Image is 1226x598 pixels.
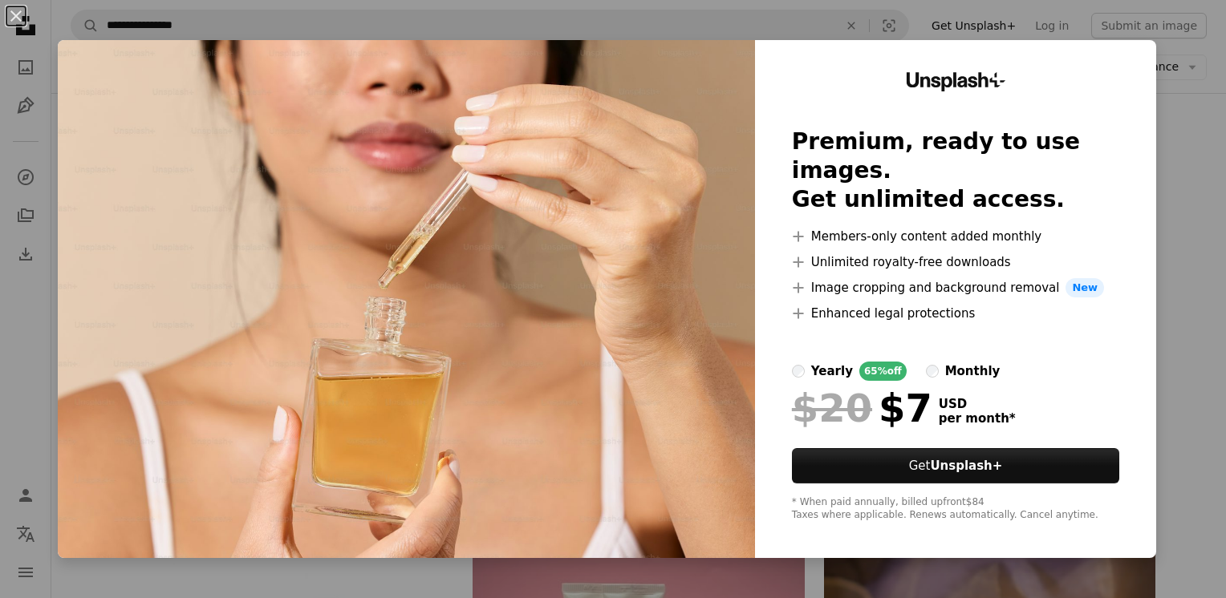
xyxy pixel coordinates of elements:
[792,448,1119,483] button: GetUnsplash+
[792,304,1119,323] li: Enhanced legal protections
[792,227,1119,246] li: Members-only content added monthly
[945,362,1001,381] div: monthly
[811,362,853,381] div: yearly
[939,411,1016,426] span: per month *
[792,253,1119,272] li: Unlimited royalty-free downloads
[792,387,932,429] div: $7
[792,127,1119,214] h2: Premium, ready to use images. Get unlimited access.
[926,365,939,378] input: monthly
[930,459,1002,473] strong: Unsplash+
[792,496,1119,522] div: * When paid annually, billed upfront $84 Taxes where applicable. Renews automatically. Cancel any...
[792,278,1119,297] li: Image cropping and background removal
[792,387,872,429] span: $20
[792,365,805,378] input: yearly65%off
[859,362,907,381] div: 65% off
[939,397,1016,411] span: USD
[1066,278,1104,297] span: New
